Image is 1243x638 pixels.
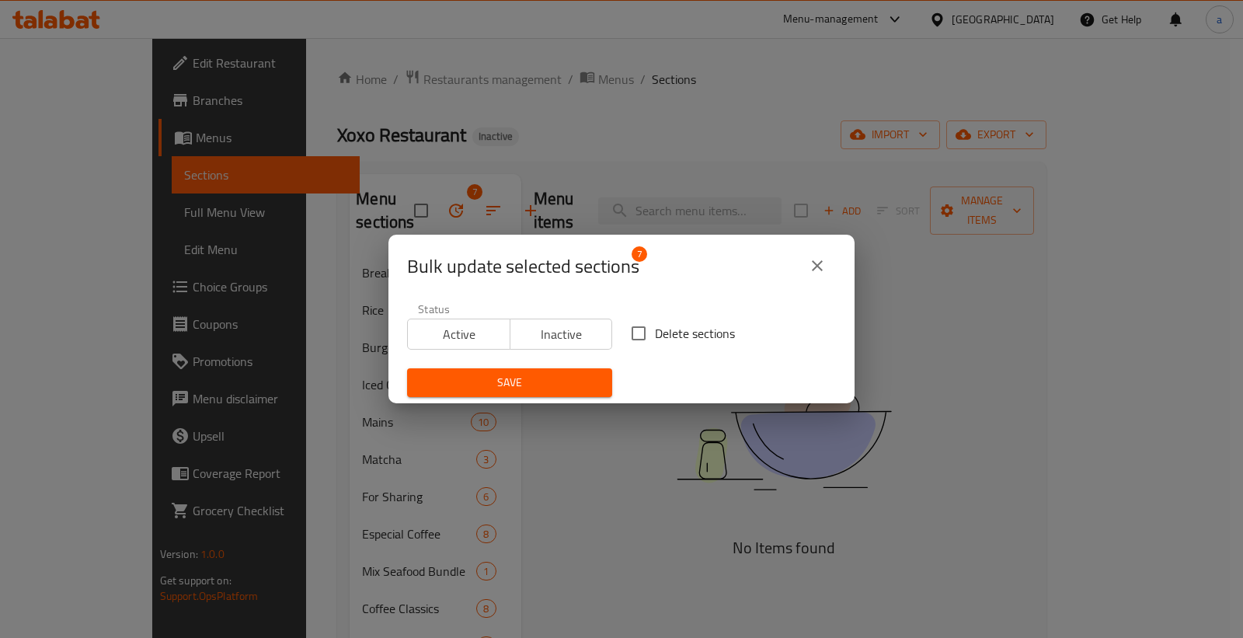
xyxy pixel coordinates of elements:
[407,254,639,279] span: Selected section count
[632,246,647,262] span: 7
[407,319,510,350] button: Active
[420,373,600,392] span: Save
[407,368,612,397] button: Save
[799,247,836,284] button: close
[414,323,504,346] span: Active
[510,319,613,350] button: Inactive
[517,323,607,346] span: Inactive
[655,324,735,343] span: Delete sections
